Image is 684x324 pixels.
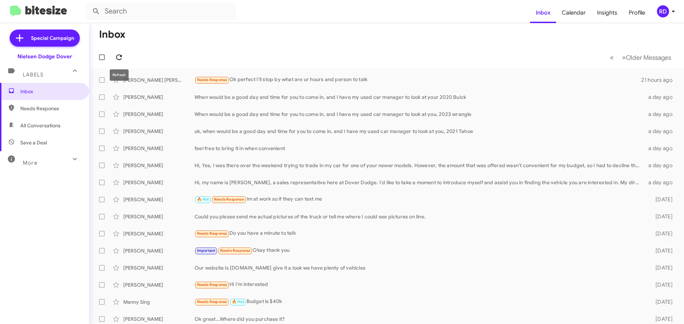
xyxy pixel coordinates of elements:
div: Manny Sing [123,298,195,306]
button: Next [618,50,675,65]
span: Important [197,248,216,253]
span: All Conversations [20,122,61,129]
div: [DATE] [644,264,678,271]
div: [PERSON_NAME] [123,247,195,254]
div: When would be a good day and time for you to come in, and I have my used car manager to look at y... [195,94,644,101]
div: [PERSON_NAME] [123,213,195,220]
span: Needs Response [197,78,227,82]
span: Needs Response [220,248,250,253]
div: a day ago [644,111,678,118]
div: [DATE] [644,196,678,203]
div: Hi I'm interested [195,281,644,289]
div: a day ago [644,128,678,135]
span: Inbox [20,88,81,95]
div: [DATE] [644,315,678,323]
span: Special Campaign [31,34,74,42]
div: a day ago [644,179,678,186]
div: Could you please send me actual pictures of the truck or tell me where I could see pictures on line. [195,213,644,220]
div: Im at work so if they can text me [195,195,644,203]
div: Hi, my name is [PERSON_NAME], a sales representative here at Dover Dodge. I'd like to take a mome... [195,179,644,186]
a: Profile [623,2,651,23]
div: [PERSON_NAME] [123,162,195,169]
span: Save a Deal [20,139,47,146]
span: » [622,53,626,62]
div: [DATE] [644,247,678,254]
div: ok, when would be a good day and time for you to come in, and I have my used car manager to look ... [195,128,644,135]
div: [PERSON_NAME] [123,145,195,152]
div: 21 hours ago [641,76,678,84]
span: 🔥 Hot [232,299,244,304]
span: Needs Response [214,197,244,202]
span: 🔥 Hot [197,197,209,202]
nav: Page navigation example [606,50,675,65]
div: Our website is [DOMAIN_NAME] give it a look we have plenty of vehicles [195,264,644,271]
div: [DATE] [644,281,678,288]
span: More [23,160,37,166]
span: « [610,53,614,62]
div: Okay thank you [195,246,644,255]
a: Special Campaign [10,30,80,47]
div: [PERSON_NAME] [123,196,195,203]
span: Labels [23,71,43,78]
div: Budget is $40k [195,298,644,306]
input: Search [86,3,236,20]
div: [PERSON_NAME] [123,179,195,186]
div: a day ago [644,162,678,169]
span: Needs Response [20,105,81,112]
div: a day ago [644,94,678,101]
div: Hi, Yes, I was there over the weekend trying to trade in my car for one of your newer models. How... [195,162,644,169]
div: [PERSON_NAME] [123,315,195,323]
div: RD [657,5,669,17]
div: a day ago [644,145,678,152]
a: Insights [591,2,623,23]
span: Needs Response [197,299,227,304]
a: Calendar [556,2,591,23]
span: Older Messages [626,54,671,62]
span: Needs Response [197,231,227,236]
h1: Inbox [99,29,125,40]
div: When would be a good day and time for you to come in, and I have my used car manager to look at y... [195,111,644,118]
a: Inbox [530,2,556,23]
div: [PERSON_NAME] [123,281,195,288]
button: RD [651,5,676,17]
div: [PERSON_NAME] [123,230,195,237]
div: feel free to bring it in when convenient [195,145,644,152]
div: [PERSON_NAME] [123,94,195,101]
div: [PERSON_NAME] [123,111,195,118]
div: Nielsen Dodge Dover [17,53,72,60]
div: Refresh [110,69,129,81]
div: [PERSON_NAME] [123,128,195,135]
div: [PERSON_NAME] [PERSON_NAME] [123,76,195,84]
button: Previous [606,50,618,65]
div: [PERSON_NAME] [123,264,195,271]
div: Ok great...Where did you purchase it? [195,315,644,323]
div: [DATE] [644,298,678,306]
span: Needs Response [197,282,227,287]
div: [DATE] [644,213,678,220]
div: Ok perfect I'll stop by what are ur hours and person to talk [195,76,641,84]
div: [DATE] [644,230,678,237]
div: Do you have a minute to talk [195,229,644,238]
